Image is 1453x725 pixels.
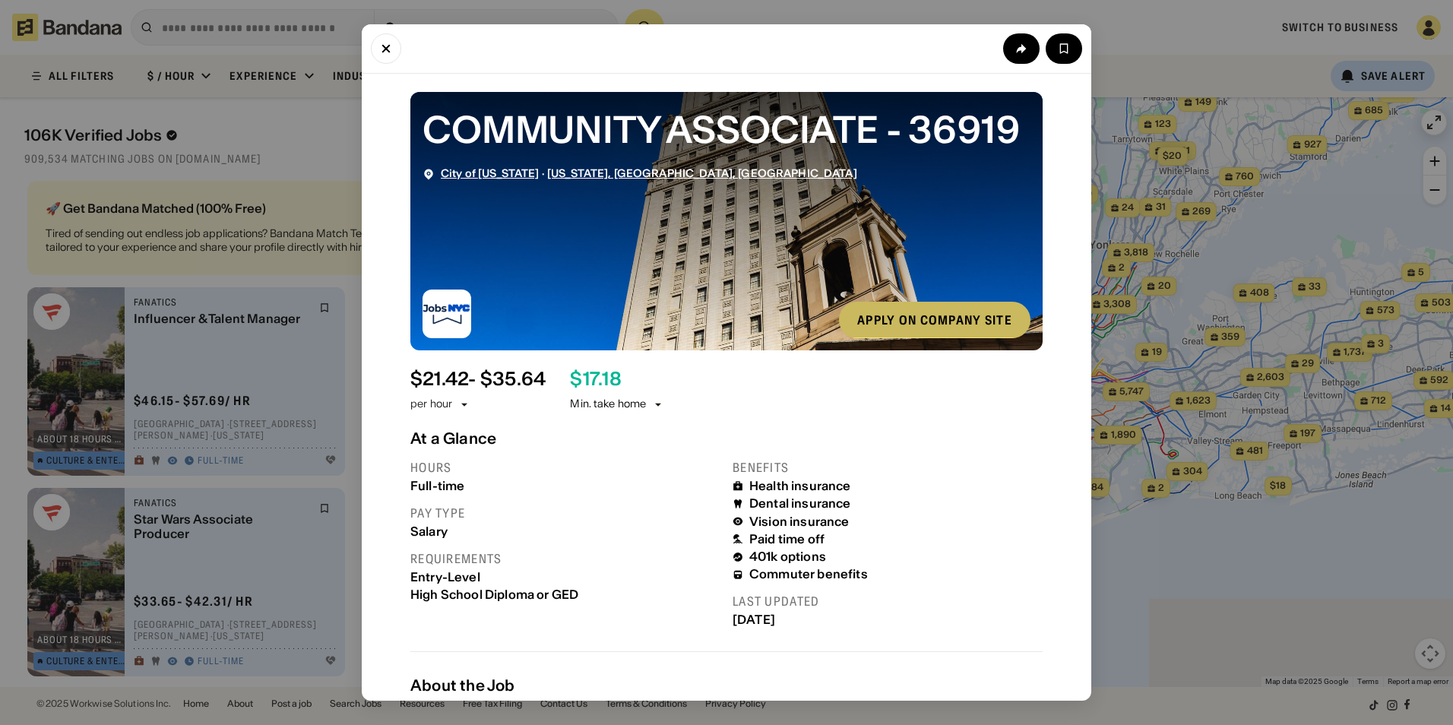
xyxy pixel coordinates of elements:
div: Min. take home [570,397,664,412]
div: Full-time [410,479,720,493]
div: Health insurance [749,479,851,493]
div: Pay type [410,505,720,521]
div: Benefits [733,460,1043,476]
div: $ 21.42 - $35.64 [410,369,546,391]
div: 401k options [749,549,826,564]
div: About the Job [410,676,1043,695]
div: · [441,167,857,180]
span: [US_STATE], [GEOGRAPHIC_DATA], [GEOGRAPHIC_DATA] [547,166,857,180]
div: [DATE] [733,613,1043,627]
div: Hours [410,460,720,476]
div: Vision insurance [749,514,850,529]
div: High School Diploma or GED [410,587,720,602]
div: per hour [410,397,452,412]
div: Requirements [410,551,720,567]
div: Last updated [733,594,1043,609]
div: Entry-Level [410,570,720,584]
div: Apply on company site [857,314,1012,326]
div: Paid time off [749,532,825,546]
div: COMMUNITY ASSOCIATE - 36919 [423,104,1030,155]
div: Dental insurance [749,496,851,511]
div: At a Glance [410,429,1043,448]
span: City of [US_STATE] [441,166,540,180]
div: Salary [410,524,720,539]
div: $ 17.18 [570,369,621,391]
button: Close [371,33,401,64]
img: City of New York logo [423,290,471,338]
div: Commuter benefits [749,567,868,581]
